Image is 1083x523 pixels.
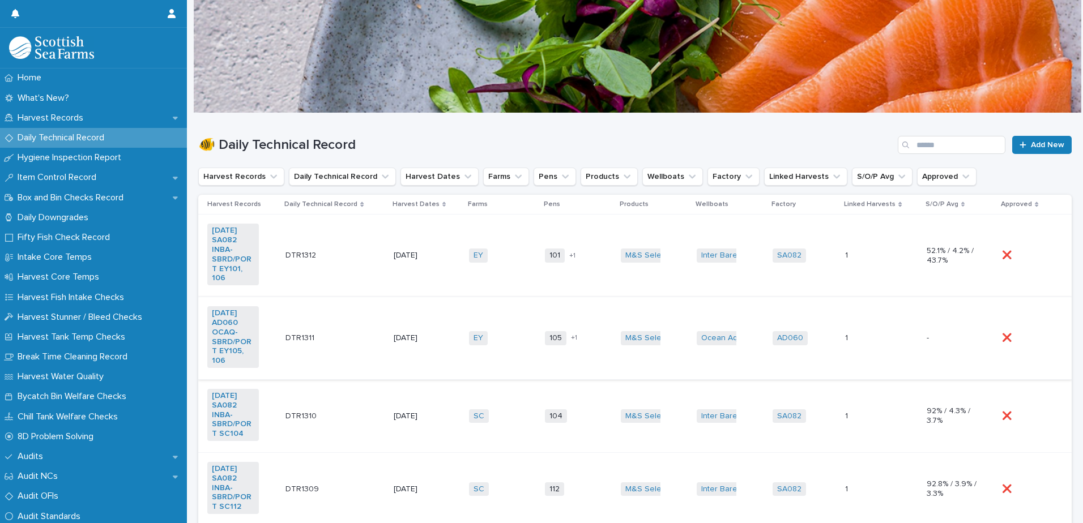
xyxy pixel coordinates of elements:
[771,198,796,211] p: Factory
[198,215,1072,297] tr: [DATE] SA082 INBA-SBRD/PORT EY101, 106 DTR1312DTR1312 [DATE]EY 101+1M&S Select Inter Barents SA08...
[13,113,92,123] p: Harvest Records
[1002,248,1014,260] p: ❌
[1002,482,1014,494] p: ❌
[545,409,567,423] span: 104
[625,251,668,260] a: M&S Select
[898,136,1005,154] input: Search
[13,332,134,342] p: Harvest Tank Temp Checks
[927,246,978,265] p: 52.1% / 4.2% / 43.7%
[13,411,127,422] p: Chill Tank Welfare Checks
[474,333,483,343] a: EY
[212,464,254,512] a: [DATE] SA082 INBA-SBRD/PORT SC112
[285,331,317,343] p: DTR1311
[13,371,113,382] p: Harvest Water Quality
[845,248,850,260] p: 1
[284,198,357,211] p: Daily Technical Record
[1001,198,1032,211] p: Approved
[198,297,1072,380] tr: [DATE] AD060 OCAQ-SBRD/PORT EY105, 106 DTR1311DTR1311 [DATE]EY 105+1M&S Select Ocean Aquila AD060...
[13,132,113,143] p: Daily Technical Record
[701,251,748,260] a: Inter Barents
[393,198,440,211] p: Harvest Dates
[13,292,133,303] p: Harvest Fish Intake Checks
[764,168,847,186] button: Linked Harvests
[289,168,396,186] button: Daily Technical Record
[13,391,135,402] p: Bycatch Bin Welfare Checks
[212,391,254,439] a: [DATE] SA082 INBA-SBRD/PORT SC104
[642,168,703,186] button: Wellboats
[212,308,254,366] a: [DATE] AD060 OCAQ-SBRD/PORT EY105, 106
[207,198,261,211] p: Harvest Records
[701,411,748,421] a: Inter Barents
[474,251,483,260] a: EY
[852,168,913,186] button: S/O/P Avg
[13,491,67,501] p: Audit OFIs
[285,482,321,494] p: DTR1309
[777,411,801,421] a: SA082
[198,168,284,186] button: Harvest Records
[927,406,978,426] p: 92% / 4.3% / 3.7%
[569,252,575,259] span: + 1
[701,485,748,494] a: Inter Barents
[777,485,801,494] a: SA082
[1031,141,1064,149] span: Add New
[474,411,484,421] a: SC
[927,333,978,343] p: -
[696,198,728,211] p: Wellboats
[845,482,850,494] p: 1
[571,335,577,341] span: + 1
[13,431,103,442] p: 8D Problem Solving
[13,72,50,83] p: Home
[777,333,803,343] a: AD060
[1002,331,1014,343] p: ❌
[707,168,760,186] button: Factory
[13,192,133,203] p: Box and Bin Checks Record
[13,471,67,482] p: Audit NCs
[581,168,638,186] button: Products
[777,251,801,260] a: SA082
[701,333,750,343] a: Ocean Aquila
[13,312,151,323] p: Harvest Stunner / Bleed Checks
[198,137,893,153] h1: 🐠 Daily Technical Record
[926,198,958,211] p: S/O/P Avg
[845,409,850,421] p: 1
[13,152,130,163] p: Hygiene Inspection Report
[468,198,488,211] p: Farms
[13,252,101,263] p: Intake Core Temps
[917,168,977,186] button: Approved
[285,248,318,260] p: DTR1312
[198,379,1072,452] tr: [DATE] SA082 INBA-SBRD/PORT SC104 DTR1310DTR1310 [DATE]SC 104M&S Select Inter Barents SA082 11 92...
[544,198,560,211] p: Pens
[625,485,668,494] a: M&S Select
[394,411,445,421] p: [DATE]
[483,168,529,186] button: Farms
[9,36,94,59] img: mMrefqRFQpe26GRNOUkG
[13,212,97,223] p: Daily Downgrades
[13,172,105,183] p: Item Control Record
[844,198,896,211] p: Linked Harvests
[1002,409,1014,421] p: ❌
[545,331,566,345] span: 105
[474,485,484,494] a: SC
[13,93,78,104] p: What's New?
[534,168,576,186] button: Pens
[13,272,108,282] p: Harvest Core Temps
[545,482,564,496] span: 112
[212,226,254,283] a: [DATE] SA082 INBA-SBRD/PORT EY101, 106
[400,168,479,186] button: Harvest Dates
[1012,136,1072,154] a: Add New
[13,451,52,462] p: Audits
[845,331,850,343] p: 1
[620,198,649,211] p: Products
[13,232,119,243] p: Fifty Fish Check Record
[545,248,565,263] span: 101
[394,485,445,494] p: [DATE]
[285,409,319,421] p: DTR1310
[13,351,137,362] p: Break Time Cleaning Record
[394,251,445,260] p: [DATE]
[927,479,978,499] p: 92.8% / 3.9% / 3.3%
[625,411,668,421] a: M&S Select
[394,333,445,343] p: [DATE]
[625,333,668,343] a: M&S Select
[13,511,89,522] p: Audit Standards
